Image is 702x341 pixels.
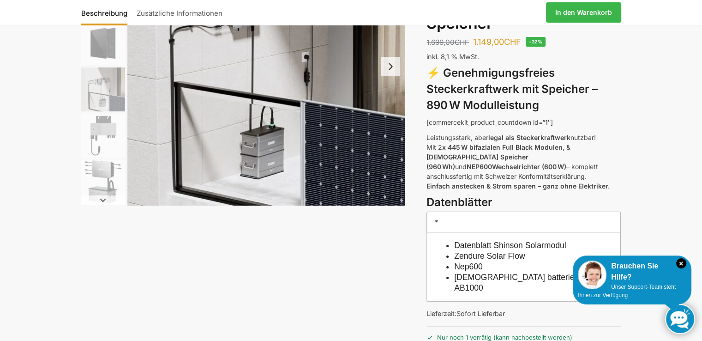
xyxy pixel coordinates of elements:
strong: x 445 W bifazialen Full Black Modulen [442,143,563,151]
li: 6 / 6 [79,158,125,205]
a: Beschreibung [81,1,132,24]
span: CHF [455,38,469,47]
a: In den Warenkorb [546,2,621,23]
i: Schließen [676,258,686,268]
p: [commercekit_product_countdown id=“1″] [426,117,621,127]
a: Zendure Solar Flow [454,251,525,261]
a: Nep600 [454,262,483,271]
strong: [DEMOGRAPHIC_DATA] Speicher (960 Wh) [426,153,528,170]
button: Next slide [381,57,400,76]
bdi: 1.699,00 [426,38,469,47]
a: Zusätzliche Informationen [132,1,227,24]
span: Unser Support-Team steht Ihnen zur Verfügung [578,284,676,298]
strong: NEP600Wechselrichter (600 W) [467,163,566,170]
span: CHF [504,37,521,47]
a: Datenblatt Shinson Solarmodul [454,241,566,250]
span: Sofort Lieferbar [456,310,505,317]
div: Brauchen Sie Hilfe? [578,261,686,283]
span: Lieferzeit: [426,310,505,317]
p: Leistungsstark, aber nutzbar! Mit 2 , & und – komplett anschlussfertig mit Schweizer Konformitäts... [426,133,621,191]
li: 3 / 6 [79,20,125,66]
button: Next slide [81,195,125,205]
span: inkl. 8,1 % MwSt. [426,53,479,61]
span: -32% [526,37,546,47]
bdi: 1.149,00 [473,37,521,47]
a: [DEMOGRAPHIC_DATA] batterie AB1000 [454,273,574,292]
strong: legal als Steckerkraftwerk [488,134,570,141]
h3: ⚡ Genehmigungsfreies Steckerkraftwerk mit Speicher – 890 W Modulleistung [426,65,621,113]
li: 5 / 6 [79,112,125,158]
img: Customer service [578,261,606,289]
img: nep-microwechselrichter-600w [81,114,125,158]
img: Maysun [81,21,125,65]
img: Zendure-Solaflow [81,160,125,204]
li: 4 / 6 [79,66,125,112]
img: Zendure-solar-flow-Batteriespeicher für Balkonkraftwerke [81,67,125,111]
strong: Einfach anstecken & Strom sparen – ganz ohne Elektriker. [426,182,610,190]
h3: Datenblätter [426,195,621,211]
